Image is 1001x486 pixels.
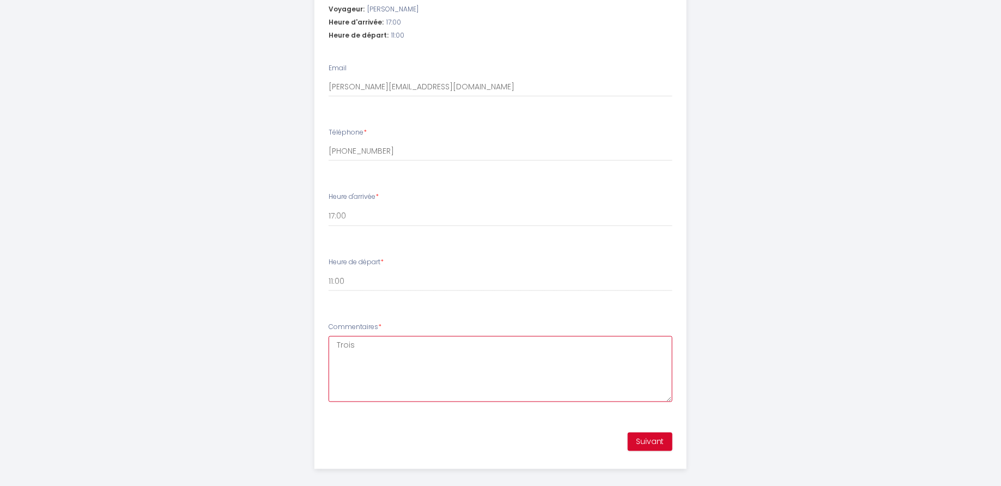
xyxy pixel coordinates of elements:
[329,257,384,268] label: Heure de départ
[329,63,347,74] label: Email
[329,127,367,138] label: Téléphone
[329,192,379,202] label: Heure d'arrivée
[386,17,401,28] span: 17:00
[367,4,418,15] span: [PERSON_NAME]
[628,433,672,451] button: Suivant
[329,17,384,28] span: Heure d'arrivée:
[329,322,381,332] label: Commentaires
[329,4,365,15] span: Voyageur:
[391,31,404,41] span: 11:00
[329,31,389,41] span: Heure de départ:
